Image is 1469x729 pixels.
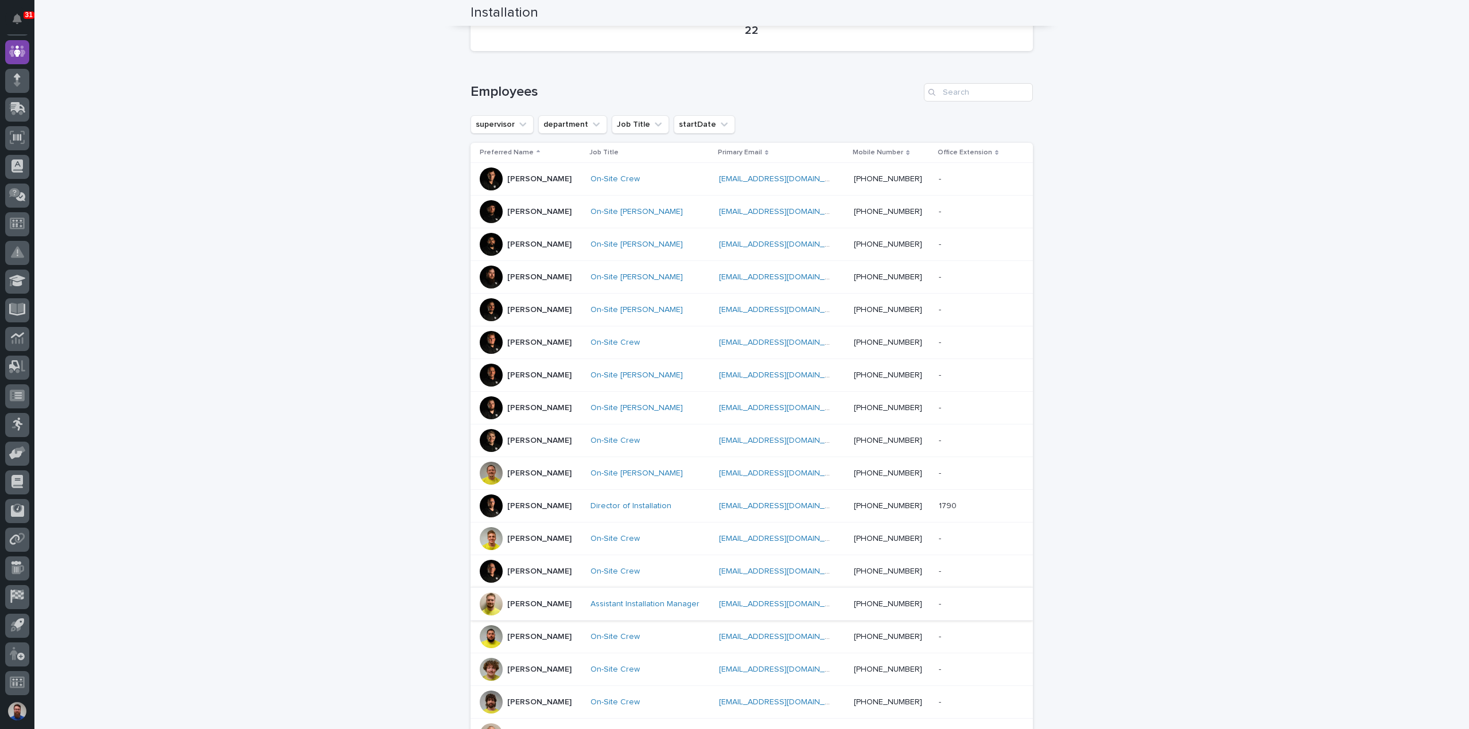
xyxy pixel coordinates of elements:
[718,146,762,159] p: Primary Email
[25,11,33,19] p: 31
[471,424,1033,457] tr: [PERSON_NAME]On-Site Crew [EMAIL_ADDRESS][DOMAIN_NAME] [PHONE_NUMBER]--
[939,336,943,348] p: -
[719,567,849,575] a: [EMAIL_ADDRESS][DOMAIN_NAME]
[471,489,1033,522] tr: [PERSON_NAME]Director of Installation [EMAIL_ADDRESS][DOMAIN_NAME] [PHONE_NUMBER]17901790
[854,600,922,608] a: [PHONE_NUMBER]
[507,403,572,413] p: [PERSON_NAME]
[854,404,922,412] a: [PHONE_NUMBER]
[854,175,922,183] a: [PHONE_NUMBER]
[471,195,1033,228] tr: [PERSON_NAME]On-Site [PERSON_NAME] [EMAIL_ADDRESS][DOMAIN_NAME] [PHONE_NUMBER]--
[538,115,607,134] button: department
[719,698,849,706] a: [EMAIL_ADDRESS][DOMAIN_NAME]
[471,457,1033,489] tr: [PERSON_NAME]On-Site [PERSON_NAME] [EMAIL_ADDRESS][DOMAIN_NAME] [PHONE_NUMBER]--
[590,436,640,446] a: On-Site Crew
[471,358,1033,391] tr: [PERSON_NAME]On-Site [PERSON_NAME] [EMAIL_ADDRESS][DOMAIN_NAME] [PHONE_NUMBER]--
[507,665,572,675] p: [PERSON_NAME]
[719,436,849,445] a: [EMAIL_ADDRESS][DOMAIN_NAME]
[507,338,572,348] p: [PERSON_NAME]
[939,401,943,413] p: -
[507,174,572,184] p: [PERSON_NAME]
[590,567,640,576] a: On-Site Crew
[484,24,1019,37] p: 22
[507,371,572,380] p: [PERSON_NAME]
[939,434,943,446] p: -
[14,14,29,32] div: Notifications31
[939,532,943,544] p: -
[471,620,1033,653] tr: [PERSON_NAME]On-Site Crew [EMAIL_ADDRESS][DOMAIN_NAME] [PHONE_NUMBER]--
[480,146,534,159] p: Preferred Name
[719,175,849,183] a: [EMAIL_ADDRESS][DOMAIN_NAME]
[590,697,640,707] a: On-Site Crew
[590,174,640,184] a: On-Site Crew
[719,600,849,608] a: [EMAIL_ADDRESS][DOMAIN_NAME]
[471,293,1033,326] tr: [PERSON_NAME]On-Site [PERSON_NAME] [EMAIL_ADDRESS][DOMAIN_NAME] [PHONE_NUMBER]--
[471,326,1033,358] tr: [PERSON_NAME]On-Site Crew [EMAIL_ADDRESS][DOMAIN_NAME] [PHONE_NUMBER]--
[507,272,572,282] p: [PERSON_NAME]
[719,665,849,673] a: [EMAIL_ADDRESS][DOMAIN_NAME]
[853,146,903,159] p: Mobile Number
[854,338,922,346] a: [PHONE_NUMBER]
[854,306,922,314] a: [PHONE_NUMBER]
[939,270,943,282] p: -
[507,469,572,478] p: [PERSON_NAME]
[507,567,572,576] p: [PERSON_NAME]
[507,240,572,250] p: [PERSON_NAME]
[507,501,572,511] p: [PERSON_NAME]
[939,695,943,707] p: -
[5,699,29,723] button: users-avatar
[938,146,992,159] p: Office Extension
[471,115,534,134] button: supervisor
[719,273,849,281] a: [EMAIL_ADDRESS][DOMAIN_NAME]
[854,371,922,379] a: [PHONE_NUMBER]
[590,665,640,675] a: On-Site Crew
[719,208,849,216] a: [EMAIL_ADDRESS][DOMAIN_NAME]
[854,436,922,445] a: [PHONE_NUMBER]
[471,162,1033,195] tr: [PERSON_NAME]On-Site Crew [EMAIL_ADDRESS][DOMAIN_NAME] [PHONE_NUMBER]--
[590,632,640,642] a: On-Site Crew
[471,522,1033,555] tr: [PERSON_NAME]On-Site Crew [EMAIL_ADDRESS][DOMAIN_NAME] [PHONE_NUMBER]--
[590,501,671,511] a: Director of Installation
[471,587,1033,620] tr: [PERSON_NAME]Assistant Installation Manager [EMAIL_ADDRESS][DOMAIN_NAME] [PHONE_NUMBER]--
[590,371,683,380] a: On-Site [PERSON_NAME]
[612,115,669,134] button: Job Title
[590,469,683,478] a: On-Site [PERSON_NAME]
[507,436,572,446] p: [PERSON_NAME]
[719,338,849,346] a: [EMAIL_ADDRESS][DOMAIN_NAME]
[854,535,922,543] a: [PHONE_NUMBER]
[939,597,943,609] p: -
[507,697,572,707] p: [PERSON_NAME]
[854,240,922,248] a: [PHONE_NUMBER]
[939,499,959,511] p: 1790
[854,273,922,281] a: [PHONE_NUMBER]
[939,303,943,315] p: -
[471,391,1033,424] tr: [PERSON_NAME]On-Site [PERSON_NAME] [EMAIL_ADDRESS][DOMAIN_NAME] [PHONE_NUMBER]--
[719,306,849,314] a: [EMAIL_ADDRESS][DOMAIN_NAME]
[507,305,572,315] p: [PERSON_NAME]
[471,555,1033,587] tr: [PERSON_NAME]On-Site Crew [EMAIL_ADDRESS][DOMAIN_NAME] [PHONE_NUMBER]--
[590,338,640,348] a: On-Site Crew
[719,371,849,379] a: [EMAIL_ADDRESS][DOMAIN_NAME]
[471,5,538,21] h2: Installation
[719,240,849,248] a: [EMAIL_ADDRESS][DOMAIN_NAME]
[471,653,1033,685] tr: [PERSON_NAME]On-Site Crew [EMAIL_ADDRESS][DOMAIN_NAME] [PHONE_NUMBER]--
[471,84,919,100] h1: Employees
[507,207,572,217] p: [PERSON_NAME]
[590,240,683,250] a: On-Site [PERSON_NAME]
[719,469,849,477] a: [EMAIL_ADDRESS][DOMAIN_NAME]
[924,83,1033,102] input: Search
[590,403,683,413] a: On-Site [PERSON_NAME]
[590,305,683,315] a: On-Site [PERSON_NAME]
[590,207,683,217] a: On-Site [PERSON_NAME]
[719,535,849,543] a: [EMAIL_ADDRESS][DOMAIN_NAME]
[719,633,849,641] a: [EMAIL_ADDRESS][DOMAIN_NAME]
[507,632,572,642] p: [PERSON_NAME]
[854,469,922,477] a: [PHONE_NUMBER]
[939,630,943,642] p: -
[507,534,572,544] p: [PERSON_NAME]
[590,534,640,544] a: On-Site Crew
[939,368,943,380] p: -
[939,564,943,576] p: -
[590,599,699,609] a: Assistant Installation Manager
[854,698,922,706] a: [PHONE_NUMBER]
